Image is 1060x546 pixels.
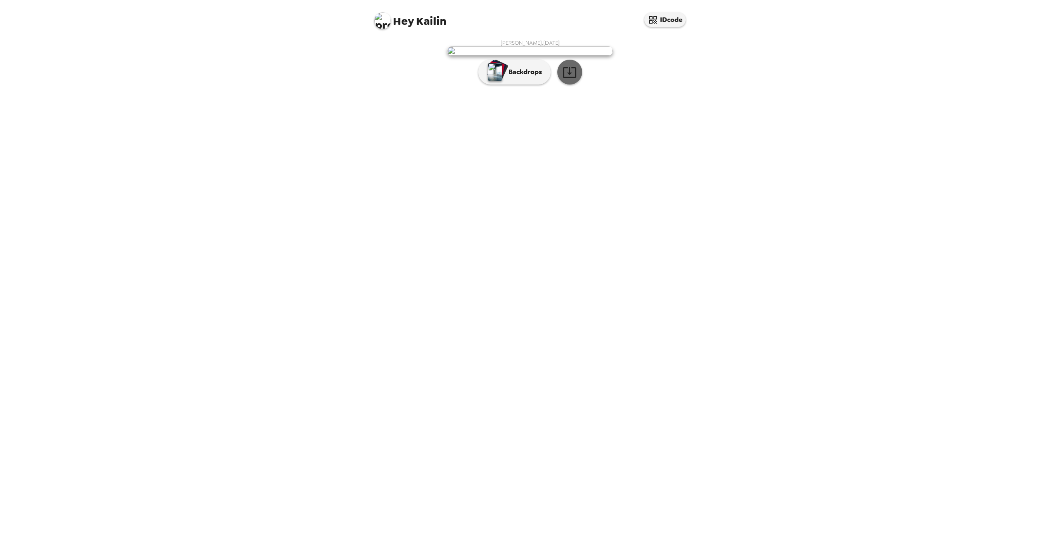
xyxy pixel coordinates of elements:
img: user [447,46,613,56]
p: Backdrops [504,67,542,77]
span: [PERSON_NAME] , [DATE] [501,39,560,46]
button: IDcode [644,12,686,27]
img: profile pic [374,12,391,29]
span: Kailin [374,8,446,27]
button: Backdrops [478,60,551,85]
span: Hey [393,14,414,29]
